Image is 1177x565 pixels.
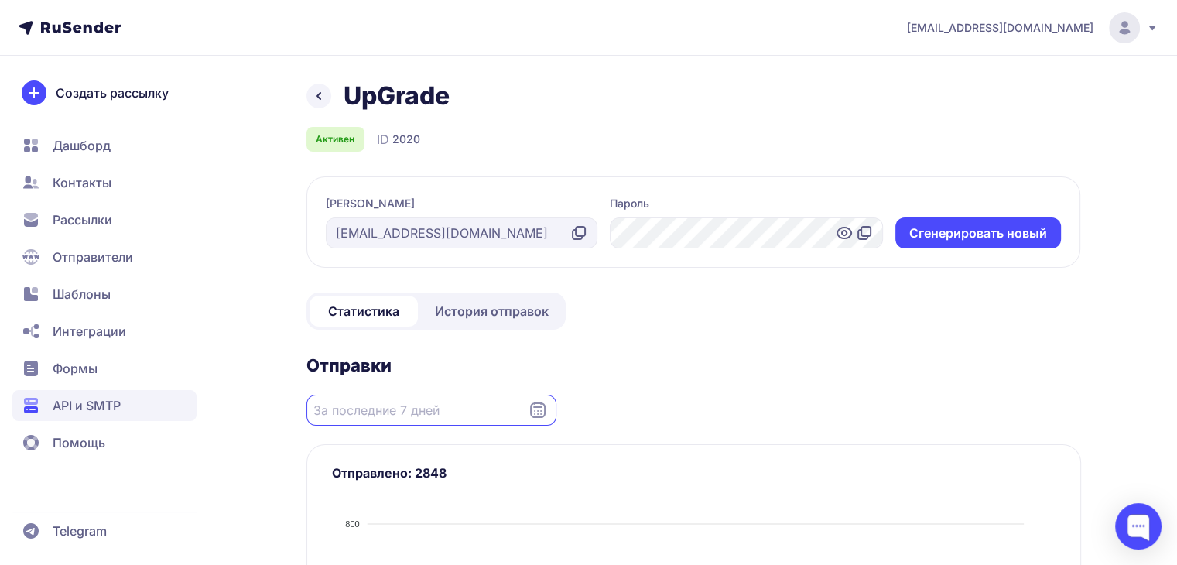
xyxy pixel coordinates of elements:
span: Отправители [53,248,133,266]
label: Пароль [610,196,649,211]
a: Статистика [310,296,418,327]
span: Дашборд [53,136,111,155]
h1: UpGrade [344,80,450,111]
label: [PERSON_NAME] [326,196,415,211]
tspan: 800 [345,519,359,529]
span: Формы [53,359,98,378]
span: Интеграции [53,322,126,341]
a: Telegram [12,515,197,546]
div: ID [377,130,420,149]
span: API и SMTP [53,396,121,415]
h3: Отправлено: 2848 [332,464,1056,482]
span: Контакты [53,173,111,192]
span: История отправок [435,302,549,320]
input: Datepicker input [306,395,556,426]
button: Cгенерировать новый [895,217,1061,248]
h2: Отправки [306,354,1081,376]
span: Статистика [328,302,399,320]
span: [EMAIL_ADDRESS][DOMAIN_NAME] [907,20,1093,36]
span: Шаблоны [53,285,111,303]
span: Telegram [53,522,107,540]
span: Помощь [53,433,105,452]
span: Рассылки [53,211,112,229]
span: 2020 [392,132,420,147]
span: Создать рассылку [56,84,169,102]
a: История отправок [421,296,563,327]
span: Активен [316,133,354,146]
